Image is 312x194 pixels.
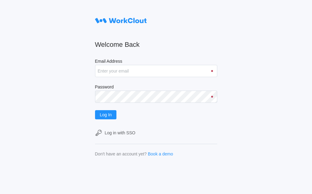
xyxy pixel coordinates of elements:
[95,110,117,119] button: Log In
[95,151,147,156] div: Don't have an account yet?
[95,65,217,77] input: Enter your email
[105,130,135,135] div: Log in with SSO
[95,59,217,65] label: Email Address
[148,151,173,156] a: Book a demo
[95,40,217,49] h2: Welcome Back
[95,84,217,91] label: Password
[100,113,112,117] span: Log In
[95,129,217,136] a: Log in with SSO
